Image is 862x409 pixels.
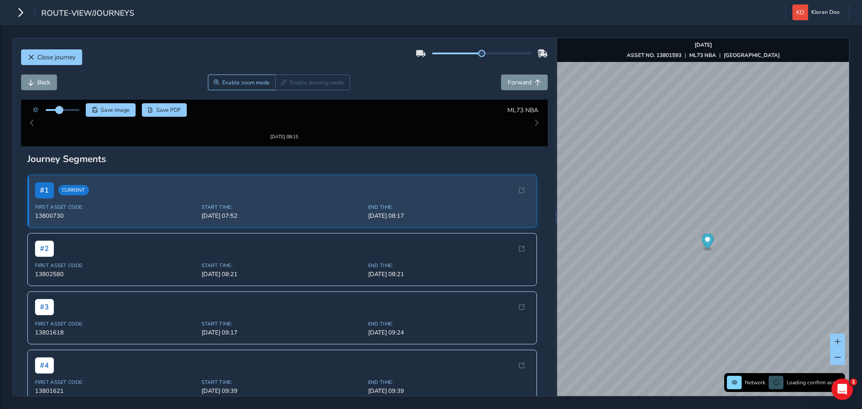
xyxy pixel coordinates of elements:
[627,52,682,59] strong: ASSET NO. 13801593
[202,371,363,378] span: Start Time:
[202,196,363,202] span: Start Time:
[86,103,136,117] button: Save
[21,49,82,65] button: Close journey
[368,262,529,270] span: [DATE] 08:21
[37,53,75,62] span: Close journey
[35,312,196,319] span: First Asset Code:
[202,312,363,319] span: Start Time:
[35,291,54,307] span: # 3
[35,254,196,261] span: First Asset Code:
[368,196,529,202] span: End Time:
[508,78,532,87] span: Forward
[35,321,196,329] span: 13801618
[35,371,196,378] span: First Asset Code:
[222,79,270,86] span: Enable zoom mode
[368,379,529,387] span: [DATE] 09:39
[724,52,780,59] strong: [GEOGRAPHIC_DATA]
[811,4,840,20] span: Kieran Doo
[695,41,712,48] strong: [DATE]
[208,75,276,90] button: Zoom
[787,379,842,386] span: Loading confirm assets
[21,75,57,90] button: Back
[745,379,765,386] span: Network
[35,204,196,212] span: 13800730
[850,378,857,386] span: 1
[35,379,196,387] span: 13801621
[368,254,529,261] span: End Time:
[35,233,54,249] span: # 2
[627,52,780,59] div: | |
[501,75,548,90] button: Forward
[792,4,843,20] button: Kieran Doo
[202,254,363,261] span: Start Time:
[202,321,363,329] span: [DATE] 09:17
[101,106,130,114] span: Save image
[35,350,54,366] span: # 4
[27,145,541,157] div: Journey Segments
[202,262,363,270] span: [DATE] 08:21
[35,196,196,202] span: First Asset Code:
[41,8,134,20] span: route-view/journeys
[202,204,363,212] span: [DATE] 07:52
[368,321,529,329] span: [DATE] 09:24
[202,379,363,387] span: [DATE] 09:39
[368,371,529,378] span: End Time:
[368,312,529,319] span: End Time:
[257,122,312,128] div: [DATE] 08:15
[35,174,54,190] span: # 1
[702,233,714,252] div: Map marker
[257,113,312,122] img: Thumbnail frame
[831,378,853,400] iframe: Intercom live chat
[368,204,529,212] span: [DATE] 08:17
[58,177,89,188] span: Current
[507,106,538,114] span: ML73 NBA
[689,52,716,59] strong: ML73 NBA
[792,4,808,20] img: diamond-layout
[37,78,50,87] span: Back
[142,103,187,117] button: PDF
[35,262,196,270] span: 13802580
[156,106,181,114] span: Save PDF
